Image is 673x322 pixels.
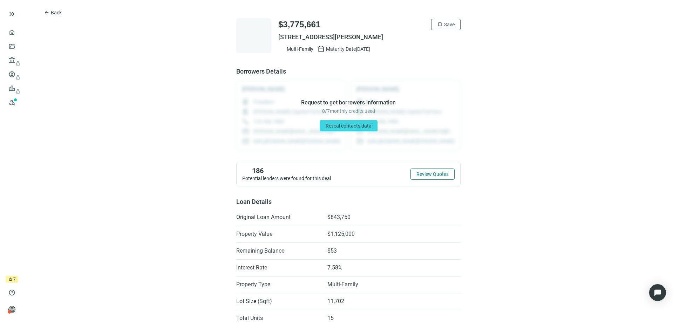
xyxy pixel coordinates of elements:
button: Reveal contacts data [320,120,378,131]
span: $1,125,000 [327,231,355,238]
button: keyboard_double_arrow_right [8,10,16,18]
span: $843,750 [327,214,351,221]
span: Original Loan Amount [236,214,320,221]
div: Open Intercom Messenger [649,284,666,301]
span: Total Units [236,315,320,322]
span: $53 [327,247,337,254]
span: 11,702 [327,298,344,305]
span: 186 [252,166,264,175]
span: bookmark [437,22,443,27]
span: Property Value [236,231,320,238]
button: arrow_backBack [38,7,68,18]
span: 0 / 7 monthly credits used [322,108,375,115]
span: person [8,306,15,313]
span: Request to get borrowers information [301,99,396,106]
span: Loan Details [236,198,272,205]
span: calendar_today [318,46,325,53]
span: Potential lenders were found for this deal [242,176,331,181]
span: Borrowers Details [236,67,461,76]
span: crown [8,277,13,281]
span: Reveal contacts data [326,123,372,129]
span: Back [51,10,62,15]
span: 7.58% [327,264,342,271]
span: Multi-Family [327,281,358,288]
span: [STREET_ADDRESS][PERSON_NAME] [278,33,461,41]
span: Lot Size (Sqft) [236,298,320,305]
span: help [8,289,15,296]
span: Interest Rate [236,264,320,271]
span: Maturity Date [DATE] [326,46,370,53]
span: arrow_back [44,10,49,15]
button: Review Quotes [410,169,455,180]
span: Review Quotes [416,171,449,177]
span: 15 [327,315,334,322]
span: Property Type [236,281,320,288]
span: Remaining Balance [236,247,320,254]
span: Multi-Family [287,46,313,53]
span: Save [444,22,455,27]
button: bookmarkSave [431,19,461,30]
span: $3,775,661 [278,19,320,30]
span: 7 [13,276,16,283]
